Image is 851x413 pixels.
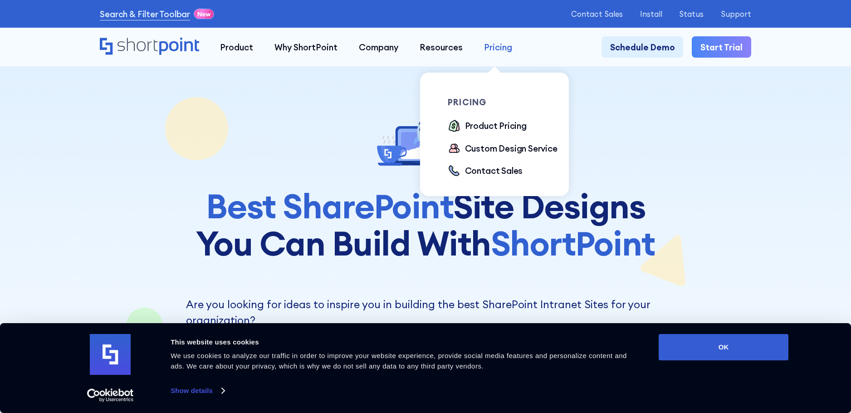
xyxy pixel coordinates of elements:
[465,142,558,155] div: Custom Design Service
[100,38,199,56] a: Home
[448,164,523,178] a: Contact Sales
[100,8,190,20] a: Search & Filter Toolbar
[484,41,512,54] div: Pricing
[448,119,527,133] a: Product Pricing
[465,119,527,132] div: Product Pricing
[71,388,150,402] a: Usercentrics Cookiebot - opens in a new window
[348,36,409,58] a: Company
[602,36,684,58] a: Schedule Demo
[679,10,704,19] a: Status
[274,41,337,54] div: Why ShortPoint
[359,41,398,54] div: Company
[448,142,558,156] a: Custom Design Service
[659,334,788,360] button: OK
[90,334,131,375] img: logo
[409,36,474,58] a: Resources
[420,41,463,54] div: Resources
[171,337,638,348] div: This website uses cookies
[220,41,253,54] div: Product
[210,36,264,58] a: Product
[171,352,627,370] span: We use cookies to analyze our traffic in order to improve your website experience, provide social...
[264,36,348,58] a: Why ShortPoint
[692,36,751,58] a: Start Trial
[640,10,662,19] a: Install
[206,184,454,227] span: Best SharePoint
[491,221,655,265] span: ShortPoint
[186,187,665,262] h1: Site Designs You Can Build With
[721,10,751,19] a: Support
[571,10,623,19] a: Contact Sales
[171,384,224,398] a: Show details
[473,36,523,58] a: Pricing
[465,164,523,177] div: Contact Sales
[448,98,567,107] div: pricing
